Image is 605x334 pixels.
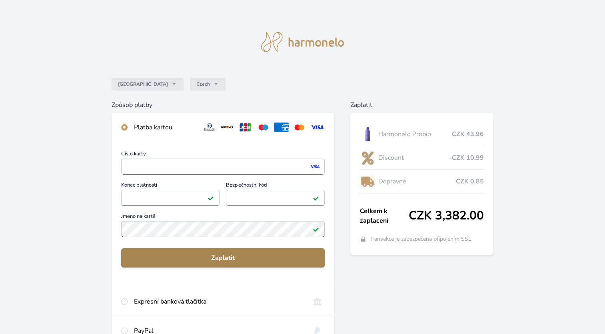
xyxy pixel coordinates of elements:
span: Bezpečnostní kód [226,183,325,190]
img: onlineBanking_CZ.svg [310,297,325,306]
span: Discount [378,153,449,163]
div: Expresní banková tlačítka [134,297,303,306]
img: Platné pole [208,195,214,201]
iframe: Iframe pro bezpečnostní kód [230,192,321,203]
img: Platné pole [313,226,319,232]
span: Transakce je zabezpečena připojením SSL [369,235,471,243]
img: Platné pole [313,195,319,201]
span: Celkem k zaplacení [360,206,409,225]
img: jcb.svg [238,123,253,132]
span: Czech [196,81,210,87]
span: [GEOGRAPHIC_DATA] [118,81,168,87]
button: Czech [190,78,226,91]
img: maestro.svg [256,123,271,132]
button: Zaplatit [121,248,325,268]
h6: Zaplatit [350,100,493,110]
iframe: Iframe pro datum vypršení platnosti [125,192,216,203]
iframe: Iframe pro číslo karty [125,161,321,172]
span: CZK 0.85 [456,177,484,186]
img: diners.svg [202,123,217,132]
button: [GEOGRAPHIC_DATA] [112,78,184,91]
span: CZK 3,382.00 [409,209,484,223]
span: Harmonelo Probio [378,129,452,139]
div: Platba kartou [134,123,196,132]
span: Číslo karty [121,151,325,159]
h6: Způsob platby [112,100,334,110]
img: CLEAN_PROBIO_se_stinem_x-lo.jpg [360,124,375,144]
span: Jméno na kartě [121,214,325,221]
img: discount-lo.png [360,148,375,168]
img: amex.svg [274,123,289,132]
span: Dopravné [378,177,456,186]
span: -CZK 10.99 [449,153,484,163]
img: visa [309,163,320,170]
img: visa.svg [310,123,325,132]
img: discover.svg [220,123,235,132]
img: delivery-lo.png [360,171,375,191]
img: mc.svg [292,123,307,132]
span: CZK 43.96 [452,129,484,139]
span: Konec platnosti [121,183,220,190]
img: logo.svg [261,32,344,52]
input: Jméno na kartěPlatné pole [121,221,325,237]
span: Zaplatit [128,253,318,263]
